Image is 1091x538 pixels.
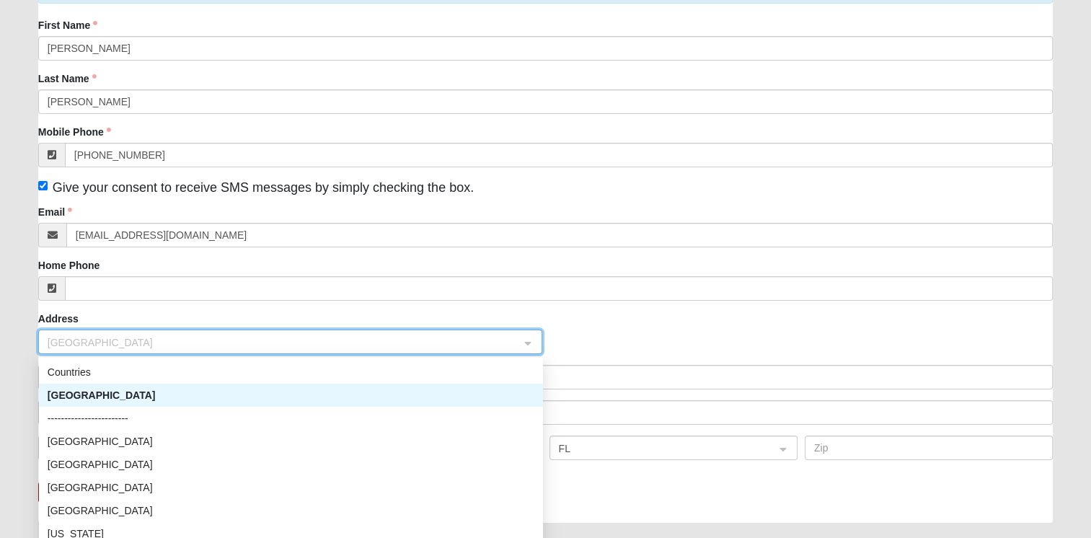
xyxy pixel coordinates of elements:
button: Register [38,482,89,503]
div: [GEOGRAPHIC_DATA] [48,433,534,449]
input: Address Line 2 [38,400,1053,425]
span: FL [559,441,762,457]
div: Albania [39,476,543,499]
label: Address [38,312,79,326]
label: Email [38,205,72,219]
label: First Name [38,18,97,32]
div: Algeria [39,499,543,522]
label: Mobile Phone [38,125,111,139]
label: Home Phone [38,258,100,273]
div: [GEOGRAPHIC_DATA] [48,387,534,403]
div: [GEOGRAPHIC_DATA] [48,503,534,519]
div: Afghanistan [39,430,543,453]
div: United States [39,384,543,407]
div: Aland Islands [39,453,543,476]
span: Give your consent to receive SMS messages by simply checking the box. [53,180,474,195]
input: Address Line 1 [38,365,1053,389]
div: [GEOGRAPHIC_DATA] [48,457,534,472]
div: [GEOGRAPHIC_DATA] [48,480,534,495]
input: City [38,436,542,460]
input: Give your consent to receive SMS messages by simply checking the box. [38,181,48,190]
div: ------------------------ [39,407,543,430]
div: Countries [39,361,543,384]
div: ------------------------ [48,410,534,426]
div: Countries [48,364,534,380]
span: United States [48,335,507,350]
input: Zip [805,436,1053,460]
label: Last Name [38,71,97,86]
